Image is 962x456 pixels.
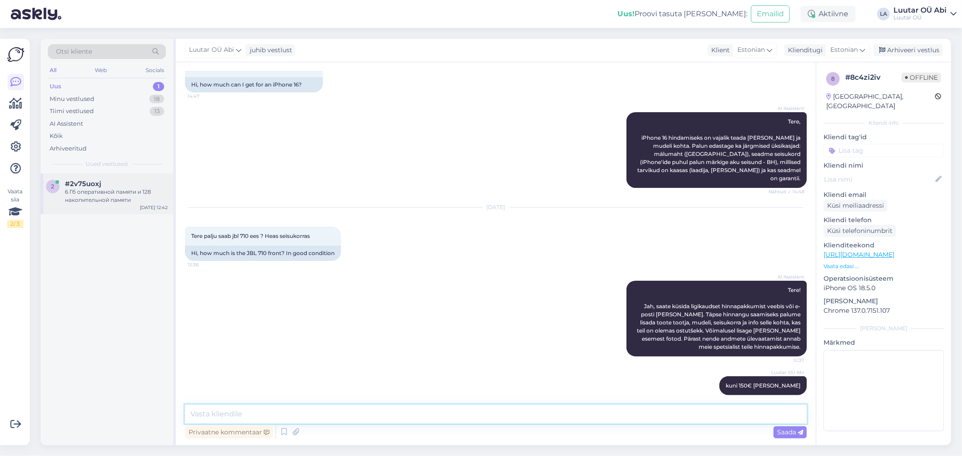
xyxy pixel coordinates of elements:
[824,144,944,157] input: Lisa tag
[50,119,83,128] div: AI Assistent
[824,262,944,270] p: Vaata edasi ...
[185,426,273,438] div: Privaatne kommentaar
[830,45,858,55] span: Estonian
[824,241,944,250] p: Klienditeekond
[824,174,934,184] input: Lisa nimi
[737,45,765,55] span: Estonian
[770,105,804,112] span: AI Assistent
[50,95,94,104] div: Minu vestlused
[185,246,341,261] div: Hi, how much is the JBL 710 front? In good condition
[144,64,166,76] div: Socials
[726,382,801,389] span: kuni 150€ [PERSON_NAME]
[48,64,58,76] div: All
[824,324,944,333] div: [PERSON_NAME]
[777,428,803,436] span: Saada
[86,160,128,168] span: Uued vestlused
[769,188,804,195] span: Nähtud ✓ 14:48
[877,8,890,20] div: LA
[831,75,835,82] span: 8
[7,46,24,63] img: Askly Logo
[617,9,635,18] b: Uus!
[93,64,109,76] div: Web
[824,190,944,200] p: Kliendi email
[708,46,730,55] div: Klient
[824,161,944,170] p: Kliendi nimi
[50,107,94,116] div: Tiimi vestlused
[902,73,941,82] span: Offline
[893,7,947,14] div: Luutar OÜ Abi
[824,215,944,225] p: Kliendi telefon
[824,200,888,212] div: Küsi meiliaadressi
[824,338,944,347] p: Märkmed
[801,6,856,22] div: Aktiivne
[751,5,790,23] button: Emailid
[65,180,101,188] span: #2v75uoxj
[824,225,896,237] div: Küsi telefoninumbrit
[56,47,92,56] span: Otsi kliente
[7,220,23,228] div: 2 / 3
[784,46,823,55] div: Klienditugi
[826,92,935,111] div: [GEOGRAPHIC_DATA], [GEOGRAPHIC_DATA]
[893,14,947,21] div: Luutar OÜ
[893,7,957,21] a: Luutar OÜ AbiLuutar OÜ
[824,274,944,283] p: Operatsioonisüsteem
[874,44,943,56] div: Arhiveeri vestlus
[188,261,221,268] span: 12:36
[824,132,944,142] p: Kliendi tag'id
[770,357,804,364] span: 12:37
[185,77,323,92] div: Hi, how much can I get for an iPhone 16?
[824,296,944,306] p: [PERSON_NAME]
[7,187,23,228] div: Vaata siia
[189,45,234,55] span: Luutar OÜ Abi
[188,93,221,100] span: 14:47
[845,72,902,83] div: # 8c4zi2iv
[149,95,164,104] div: 18
[824,283,944,293] p: iPhone OS 18.5.0
[153,82,164,91] div: 1
[770,396,804,402] span: 12:45
[50,132,63,141] div: Kõik
[824,251,894,259] a: [URL][DOMAIN_NAME]
[51,183,55,190] span: 2
[140,204,168,211] div: [DATE] 12:42
[191,233,310,239] span: Tere palju saab jbl 710 ees ? Heas seisukorras
[65,188,168,204] div: 6 Гб оперативной памяти и 128 накопительной памяти
[246,46,292,55] div: juhib vestlust
[617,9,747,19] div: Proovi tasuta [PERSON_NAME]:
[150,107,164,116] div: 13
[824,306,944,315] p: Chrome 137.0.7151.107
[185,203,807,211] div: [DATE]
[770,369,804,376] span: Luutar OÜ Abi
[824,119,944,127] div: Kliendi info
[50,144,87,153] div: Arhiveeritud
[770,274,804,280] span: AI Assistent
[50,82,61,91] div: Uus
